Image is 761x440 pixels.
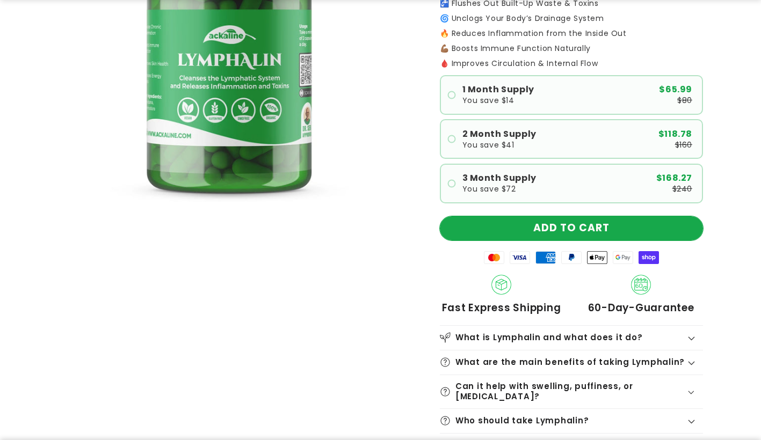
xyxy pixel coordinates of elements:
[455,382,686,401] h2: Can it help with swelling, puffiness, or [MEDICAL_DATA]?
[455,333,643,343] h2: What is Lymphalin and what does it do?
[440,60,703,67] p: 🩸 Improves Circulation & Internal Flow
[677,97,692,104] span: $80
[440,375,703,408] summary: Can it help with swelling, puffiness, or [MEDICAL_DATA]?
[455,416,589,426] h2: Who should take Lymphalin?
[656,174,692,182] span: $168.27
[462,130,537,138] span: 2 Month Supply
[462,185,516,193] span: You save $72
[631,275,651,295] img: 60_day_Guarantee.png
[491,275,512,295] img: Shipping.png
[442,302,561,314] span: Fast Express Shipping
[440,216,703,240] button: ADD TO CART
[462,141,514,149] span: You save $41
[462,97,514,104] span: You save $14
[675,141,692,149] span: $160
[658,130,692,138] span: $118.78
[462,85,534,94] span: 1 Month Supply
[659,85,692,94] span: $65.99
[440,350,703,375] summary: What are the main benefits of taking Lymphalin?
[440,409,703,433] summary: Who should take Lymphalin?
[588,302,694,314] span: 60-Day-Guarantee
[440,326,703,350] summary: What is Lymphalin and what does it do?
[672,185,692,193] span: $240
[462,174,537,182] span: 3 Month Supply
[455,357,685,368] h2: What are the main benefits of taking Lymphalin?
